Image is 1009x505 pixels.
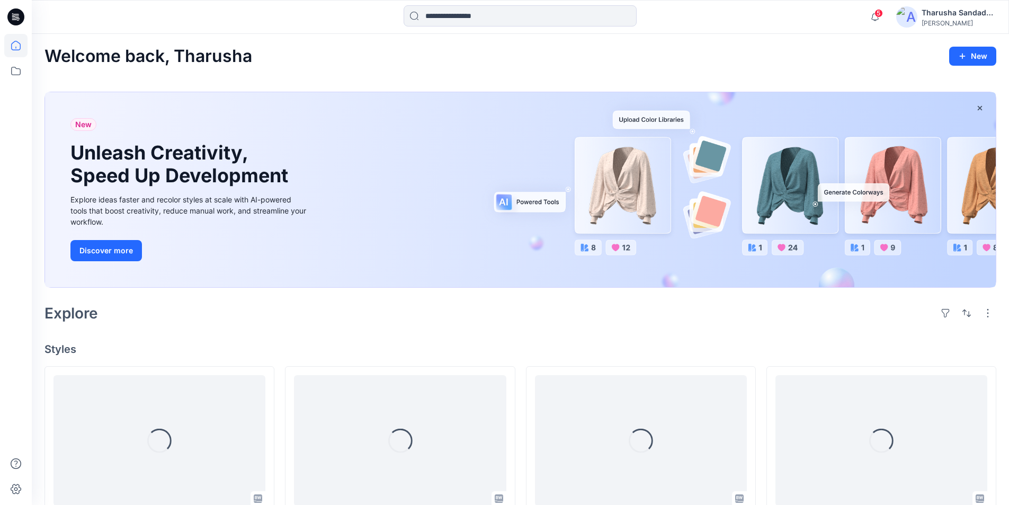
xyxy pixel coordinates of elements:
h4: Styles [44,343,996,356]
img: avatar [896,6,917,28]
h1: Unleash Creativity, Speed Up Development [70,141,293,187]
a: Discover more [70,240,309,261]
button: Discover more [70,240,142,261]
h2: Explore [44,305,98,322]
div: [PERSON_NAME] [922,19,996,27]
h2: Welcome back, Tharusha [44,47,252,66]
span: New [75,118,92,131]
button: New [949,47,996,66]
span: 5 [874,9,883,17]
div: Tharusha Sandadeepa [922,6,996,19]
div: Explore ideas faster and recolor styles at scale with AI-powered tools that boost creativity, red... [70,194,309,227]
